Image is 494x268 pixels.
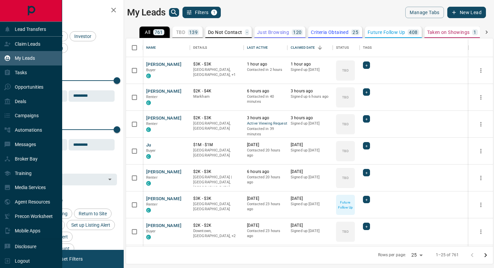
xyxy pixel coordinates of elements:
p: TBD [176,30,185,35]
h2: Filters [22,7,117,15]
p: 1–25 of 761 [436,252,459,258]
h1: My Leads [127,7,166,18]
p: Signed up [DATE] [291,148,329,153]
button: Reset Filters [51,253,87,265]
p: Contacted 20 hours ago [247,148,284,158]
p: 3 hours ago [291,88,329,94]
div: condos.ca [146,235,151,239]
button: [PERSON_NAME] [146,196,181,202]
p: $1M - $1M [193,142,240,148]
p: Signed up [DATE] [291,228,329,234]
p: $3K - $3K [193,196,240,202]
div: condos.ca [146,100,151,105]
p: All [145,30,150,35]
div: condos.ca [146,181,151,186]
p: Future Follow Up [368,30,405,35]
span: Renter [146,202,158,207]
span: Investor [72,34,94,39]
span: Buyer [146,229,156,233]
button: [PERSON_NAME] [146,169,181,175]
span: Buyer [146,68,156,72]
p: Markham [193,94,240,99]
button: [PERSON_NAME] [146,223,181,229]
div: + [363,88,370,96]
p: - [246,30,248,35]
span: Active Viewing Request [247,121,284,127]
div: Last Active [244,38,287,57]
p: Signed up [DATE] [291,121,329,126]
span: + [365,89,368,95]
p: North York, Brampton [193,228,240,239]
p: 6 hours ago [247,88,284,94]
div: condos.ca [146,208,151,213]
button: Sort [315,43,325,52]
p: Do Not Contact [208,30,242,35]
p: $2K - $4K [193,88,240,94]
span: Renter [146,95,158,99]
span: Renter [146,175,158,180]
button: [PERSON_NAME] [146,115,181,122]
div: Return to Site [74,209,112,219]
p: Just Browsing [257,30,289,35]
span: Buyer [146,148,156,153]
button: more [476,92,486,102]
span: + [365,62,368,69]
div: Status [333,38,360,57]
div: + [363,142,370,149]
button: [PERSON_NAME] [146,61,181,68]
p: TBD [342,68,348,73]
div: condos.ca [146,74,151,78]
p: $2K - $3K [193,115,240,121]
p: Signed up [DATE] [291,175,329,180]
button: Filters1 [182,7,221,18]
span: + [365,142,368,149]
div: Investor [70,31,96,41]
p: Criteria Obtained [311,30,348,35]
button: more [476,173,486,183]
button: more [476,227,486,237]
div: + [363,223,370,230]
div: Details [190,38,244,57]
div: Last Active [247,38,268,57]
button: Go to next page [479,249,492,262]
div: Name [143,38,190,57]
div: Tags [363,38,372,57]
div: + [363,61,370,69]
p: Contacted in 2 hours [247,67,284,73]
p: 408 [409,30,417,35]
button: more [476,146,486,156]
p: Future Follow Up [337,200,354,210]
p: $2K - $2K [193,223,240,228]
p: $2K - $3K [193,169,240,175]
p: 3 hours ago [247,115,284,121]
div: condos.ca [146,154,151,159]
p: Contacted in 40 minutes [247,94,284,104]
div: Set up Listing Alert [67,220,115,230]
div: Claimed Date [287,38,333,57]
span: Renter [146,122,158,126]
p: 1 hour ago [291,61,329,67]
p: 1 [474,30,476,35]
p: Rows per page: [378,252,406,258]
p: TBD [342,175,348,180]
div: Claimed Date [291,38,315,57]
p: $3K - $3K [193,61,240,67]
p: Contacted 20 hours ago [247,175,284,185]
button: [PERSON_NAME] [146,88,181,95]
span: + [365,223,368,230]
p: [DATE] [291,169,329,175]
span: 1 [212,10,216,15]
div: Details [193,38,207,57]
button: New Lead [447,7,486,18]
button: Open [105,175,115,184]
p: Contacted 23 hours ago [247,202,284,212]
p: 3 hours ago [291,115,329,121]
p: 761 [155,30,163,35]
p: [DATE] [291,196,329,202]
div: Name [146,38,156,57]
div: condos.ca [146,127,151,132]
p: [GEOGRAPHIC_DATA], [GEOGRAPHIC_DATA] [193,121,240,131]
div: Status [336,38,349,57]
p: TBD [342,148,348,153]
span: Set up Listing Alert [69,222,113,228]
